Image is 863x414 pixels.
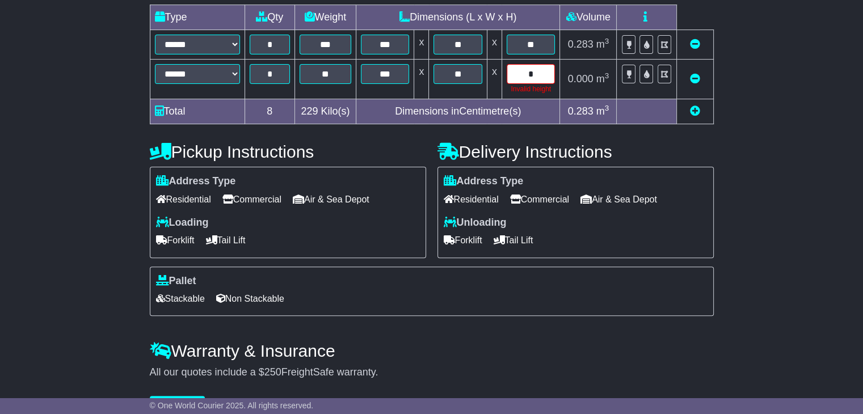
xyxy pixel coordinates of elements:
td: Type [150,5,245,30]
td: Weight [294,5,356,30]
span: Non Stackable [216,290,284,307]
td: 8 [245,99,294,124]
span: © One World Courier 2025. All rights reserved. [150,401,314,410]
label: Pallet [156,275,196,288]
span: Forklift [156,231,195,249]
td: x [487,30,502,60]
td: Dimensions in Centimetre(s) [356,99,559,124]
a: Remove this item [690,73,700,85]
span: 229 [301,105,318,117]
div: All our quotes include a $ FreightSafe warranty. [150,366,714,379]
div: Invalid height [507,84,555,94]
span: Tail Lift [206,231,246,249]
span: Air & Sea Depot [293,191,369,208]
td: x [414,60,429,99]
a: Add new item [690,105,700,117]
h4: Delivery Instructions [437,142,714,161]
span: Commercial [510,191,569,208]
td: x [487,60,502,99]
h4: Pickup Instructions [150,142,426,161]
label: Address Type [444,175,524,188]
span: Stackable [156,290,205,307]
td: Volume [560,5,617,30]
span: 0.283 [568,105,593,117]
span: 250 [264,366,281,378]
sup: 3 [605,104,609,112]
label: Loading [156,217,209,229]
a: Remove this item [690,39,700,50]
td: x [414,30,429,60]
span: Commercial [222,191,281,208]
span: m [596,105,609,117]
sup: 3 [605,71,609,80]
span: m [596,39,609,50]
span: Air & Sea Depot [580,191,657,208]
sup: 3 [605,37,609,45]
span: m [596,73,609,85]
span: Forklift [444,231,482,249]
span: Residential [156,191,211,208]
label: Address Type [156,175,236,188]
h4: Warranty & Insurance [150,341,714,360]
td: Qty [245,5,294,30]
td: Total [150,99,245,124]
span: Tail Lift [494,231,533,249]
span: Residential [444,191,499,208]
td: Dimensions (L x W x H) [356,5,559,30]
td: Kilo(s) [294,99,356,124]
label: Unloading [444,217,507,229]
span: 0.000 [568,73,593,85]
span: 0.283 [568,39,593,50]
